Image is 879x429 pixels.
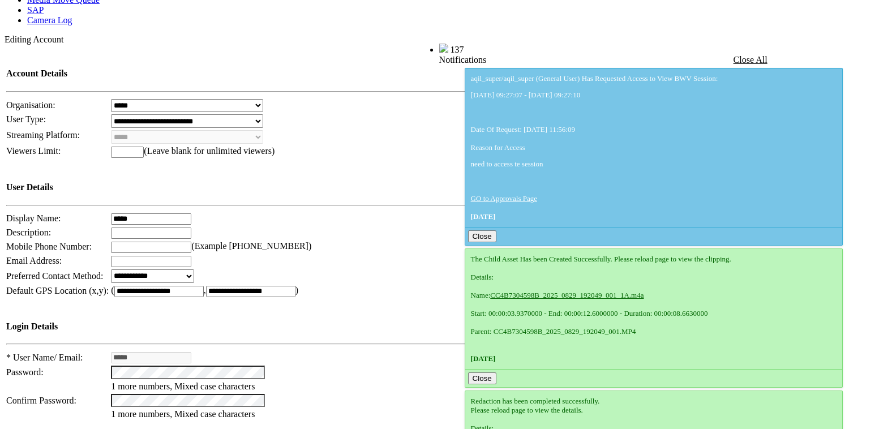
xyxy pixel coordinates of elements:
span: * User Name/ Email: [6,353,83,362]
span: Preferred Contact Method: [6,271,104,281]
span: [DATE] [471,212,496,221]
span: (Example [PHONE_NUMBER]) [191,241,311,251]
a: GO to Approvals Page [471,194,537,203]
span: 137 [451,45,464,54]
div: Notifications [439,55,851,65]
td: ( , ) [110,285,608,298]
p: need to access te session [471,160,837,169]
span: Confirm Password: [6,396,76,405]
span: 1 more numbers, Mixed case characters [111,409,255,419]
span: Mobile Phone Number: [6,242,92,251]
span: Display Name: [6,213,61,223]
p: [DATE] 09:27:07 - [DATE] 09:27:10 [471,91,837,100]
button: Close [468,230,496,242]
span: User Type: [6,114,46,124]
span: Viewers Limit: [6,146,61,156]
span: Description: [6,228,51,237]
img: bell25.png [439,44,448,53]
a: SAP [27,5,44,15]
span: Streaming Platform: [6,130,80,140]
span: Editing Account [5,35,63,44]
span: Email Address: [6,256,62,265]
button: Close [468,372,496,384]
h4: Login Details [6,321,608,332]
span: Default GPS Location (x,y): [6,286,109,295]
a: Close All [734,55,767,65]
span: [DATE] [471,354,496,363]
div: aqil_super/aqil_super (General User) Has Requested Access to View BWV Session: Date Of Request: [... [471,74,837,221]
span: 1 more numbers, Mixed case characters [111,381,255,391]
span: Organisation: [6,100,55,110]
a: CC4B7304598B_2025_0829_192049_001_1A.m4a [490,291,644,299]
h4: User Details [6,182,608,192]
span: Welcome, - (Administrator) [335,44,416,53]
span: (Leave blank for unlimited viewers) [144,146,275,156]
h4: Account Details [6,68,608,79]
div: The Child Asset Has been Created Successfully. Please reload page to view the clipping. Details: ... [471,255,837,363]
span: Password: [6,367,44,377]
a: Camera Log [27,15,72,25]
